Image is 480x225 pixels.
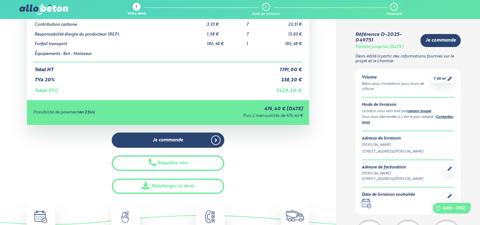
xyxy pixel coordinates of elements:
span: Je commande [153,138,183,143]
a: Télécharger le devis [112,179,225,194]
td: Responsabilité élargie du producteur (REP) [33,27,206,37]
div: Le béton vous sera livré par [362,109,455,114]
td: 7 [245,17,269,27]
p: Devis édité à partir des informations fournies sur le projet et le chantier [355,54,461,64]
div: 476,40 € [DATE] [170,106,303,112]
a: camion toupie [407,110,431,113]
div: Béton pour Fondations pour murs de clôture [362,81,431,92]
div: [STREET_ADDRESS][PERSON_NAME] [362,176,424,182]
div: [PERSON_NAME] [362,142,455,148]
div: Paiement [386,12,402,16]
td: 186,48 € [269,37,303,47]
div: Puis 2 mensualités de 476,40 € [170,114,303,119]
img: truck.c7a9816ed8b9b1312949.png [286,210,304,222]
div: Date de livraison souhaitée [362,193,415,197]
a: 2 Date de livraison [252,3,280,16]
div: Mode de livraison [362,103,455,107]
td: Forfait transport [33,37,206,47]
a: Je commande [420,34,461,47]
td: 13,83 € [269,27,303,37]
img: allobéton [19,4,68,15]
td: 186,48 € [206,37,245,47]
div: Adresse de facturation [362,165,424,170]
td: Total HT [33,62,269,73]
td: TVA 20% [33,72,269,83]
a: Je commande [112,133,225,148]
iframe: Help widget launcher [424,200,473,218]
td: 23,31 € [269,17,303,27]
div: 2 [265,5,266,9]
td: 1 429,20 € [269,83,303,94]
div: [PERSON_NAME] [362,171,424,176]
div: Adresse de livraison [362,136,455,141]
div: Vous vous demandez si c’est le plus adapté ? . [362,114,455,126]
a: 1 Votre devis [127,3,146,16]
td: 3,33 € [206,17,245,27]
strong: en 3 fois [79,110,95,114]
span: Je commande [425,38,456,43]
td: Équipements : 8x4 - Malaxeur [33,47,206,62]
div: Valable jusqu'au [DATE] [355,45,404,50]
td: 1 191,00 € [269,62,303,73]
td: Total TTC [33,83,269,94]
button: Rappelez-moi [112,155,225,171]
td: 1,98 € [206,27,245,37]
td: Contribution carbone [33,17,206,27]
td: 1 [245,37,269,47]
div: 3 [393,5,394,9]
div: Volume [362,75,431,80]
div: Date de livraison [252,12,280,16]
td: 238,20 € [269,72,303,83]
div: 1 [135,5,137,10]
div: Votre devis [127,12,146,16]
div: [STREET_ADDRESS][PERSON_NAME] [362,149,455,154]
div: Possibilité de paiement [33,110,170,115]
td: 7 [245,27,269,37]
div: Référence D-2025-049751 [355,32,416,44]
a: 3 Paiement [386,3,402,16]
